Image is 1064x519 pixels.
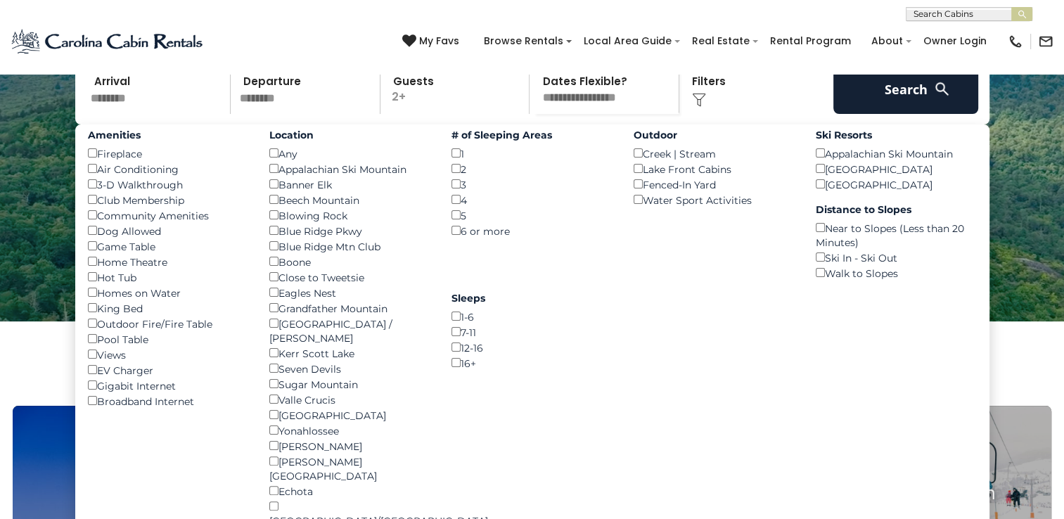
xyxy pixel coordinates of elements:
[816,265,977,281] div: Walk to Slopes
[402,34,463,49] a: My Favs
[634,146,795,161] div: Creek | Stream
[269,146,430,161] div: Any
[269,177,430,192] div: Banner Elk
[269,207,430,223] div: Blowing Rock
[816,203,977,217] label: Distance to Slopes
[88,393,249,409] div: Broadband Internet
[685,30,757,52] a: Real Estate
[88,207,249,223] div: Community Amenities
[1038,34,1053,49] img: mail-regular-black.png
[269,407,430,423] div: [GEOGRAPHIC_DATA]
[864,30,910,52] a: About
[269,423,430,438] div: Yonahlossee
[11,27,205,56] img: Blue-2.png
[419,34,459,49] span: My Favs
[269,254,430,269] div: Boone
[88,300,249,316] div: King Bed
[88,285,249,300] div: Homes on Water
[88,316,249,331] div: Outdoor Fire/Fire Table
[269,392,430,407] div: Valle Crucis
[933,80,951,98] img: search-regular-white.png
[269,438,430,454] div: [PERSON_NAME]
[833,65,979,114] button: Search
[88,254,249,269] div: Home Theatre
[11,357,1053,406] h3: Select Your Destination
[451,223,613,238] div: 6 or more
[269,238,430,254] div: Blue Ridge Mtn Club
[88,362,249,378] div: EV Charger
[88,161,249,177] div: Air Conditioning
[451,340,613,355] div: 12-16
[816,146,977,161] div: Appalachian Ski Mountain
[451,161,613,177] div: 2
[269,454,430,483] div: [PERSON_NAME][GEOGRAPHIC_DATA]
[451,309,613,324] div: 1-6
[816,220,977,250] div: Near to Slopes (Less than 20 Minutes)
[451,355,613,371] div: 16+
[88,347,249,362] div: Views
[816,128,977,142] label: Ski Resorts
[269,161,430,177] div: Appalachian Ski Mountain
[269,345,430,361] div: Kerr Scott Lake
[269,192,430,207] div: Beech Mountain
[451,291,613,305] label: Sleeps
[451,192,613,207] div: 4
[269,361,430,376] div: Seven Devils
[269,285,430,300] div: Eagles Nest
[477,30,570,52] a: Browse Rentals
[269,269,430,285] div: Close to Tweetsie
[916,30,994,52] a: Owner Login
[385,65,530,114] p: 2+
[269,223,430,238] div: Blue Ridge Pkwy
[269,300,430,316] div: Grandfather Mountain
[269,483,430,499] div: Echota
[451,324,613,340] div: 7-11
[451,146,613,161] div: 1
[451,177,613,192] div: 3
[816,161,977,177] div: [GEOGRAPHIC_DATA]
[451,207,613,223] div: 5
[577,30,679,52] a: Local Area Guide
[451,128,613,142] label: # of Sleeping Areas
[763,30,858,52] a: Rental Program
[88,128,249,142] label: Amenities
[634,161,795,177] div: Lake Front Cabins
[816,250,977,265] div: Ski In - Ski Out
[269,376,430,392] div: Sugar Mountain
[634,192,795,207] div: Water Sport Activities
[634,177,795,192] div: Fenced-In Yard
[88,192,249,207] div: Club Membership
[88,146,249,161] div: Fireplace
[634,128,795,142] label: Outdoor
[269,128,430,142] label: Location
[816,177,977,192] div: [GEOGRAPHIC_DATA]
[269,316,430,345] div: [GEOGRAPHIC_DATA] / [PERSON_NAME]
[88,177,249,192] div: 3-D Walkthrough
[88,331,249,347] div: Pool Table
[88,223,249,238] div: Dog Allowed
[88,269,249,285] div: Hot Tub
[88,378,249,393] div: Gigabit Internet
[1008,34,1023,49] img: phone-regular-black.png
[88,238,249,254] div: Game Table
[692,93,706,107] img: filter--v1.png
